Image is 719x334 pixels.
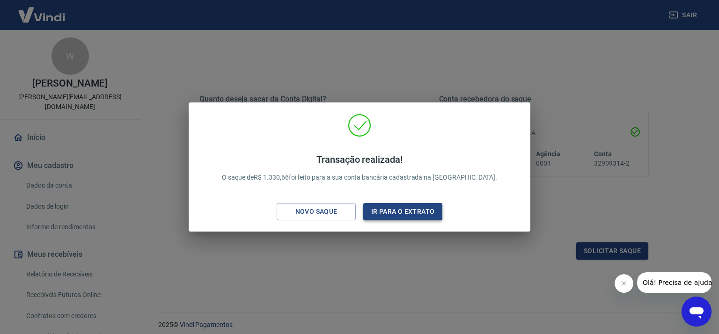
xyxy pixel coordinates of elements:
iframe: Botão para abrir a janela de mensagens [682,297,712,327]
span: Olá! Precisa de ajuda? [6,7,79,14]
iframe: Fechar mensagem [615,274,633,293]
iframe: Mensagem da empresa [637,272,712,293]
button: Ir para o extrato [363,203,442,220]
button: Novo saque [277,203,356,220]
h4: Transação realizada! [222,154,498,165]
div: Novo saque [284,206,349,218]
p: O saque de R$ 1.330,66 foi feito para a sua conta bancária cadastrada na [GEOGRAPHIC_DATA]. [222,154,498,182]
